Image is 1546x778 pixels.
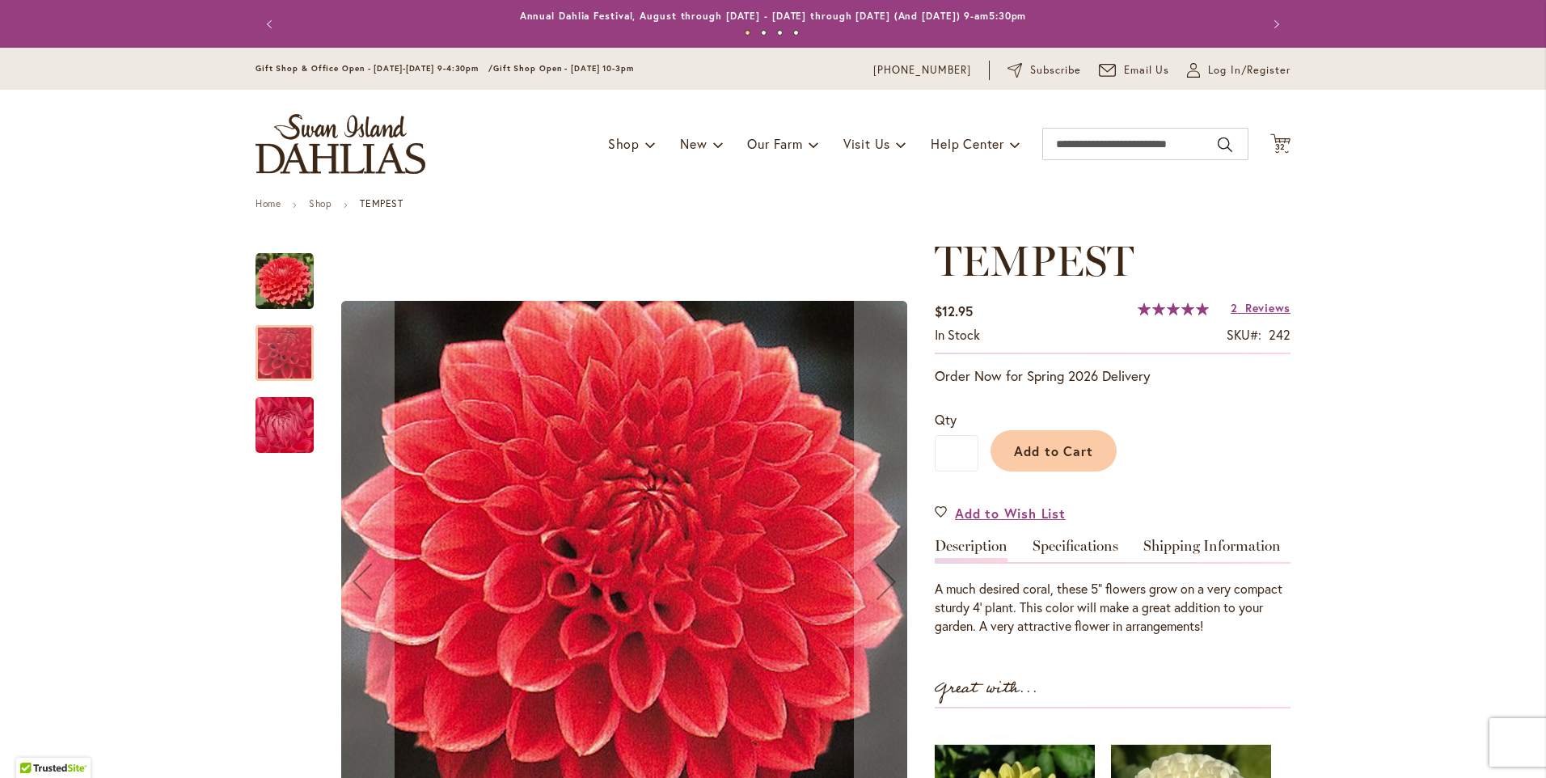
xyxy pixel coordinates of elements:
[935,411,957,428] span: Qty
[935,539,1007,562] a: Description
[793,30,799,36] button: 4 of 4
[1138,302,1209,315] div: 100%
[1227,326,1261,343] strong: SKU
[955,504,1066,522] span: Add to Wish List
[935,580,1290,636] div: A much desired coral, these 5" flowers grow on a very compact sturdy 4' plant. This color will ma...
[256,114,425,174] a: store logo
[1258,8,1290,40] button: Next
[12,721,57,766] iframe: Launch Accessibility Center
[745,30,750,36] button: 1 of 4
[935,235,1134,286] span: TEMPEST
[520,10,1027,22] a: Annual Dahlia Festival, August through [DATE] - [DATE] through [DATE] (And [DATE]) 9-am5:30pm
[935,539,1290,636] div: Detailed Product Info
[1030,62,1081,78] span: Subscribe
[1143,539,1281,562] a: Shipping Information
[1007,62,1081,78] a: Subscribe
[1269,326,1290,345] div: 242
[256,252,314,311] img: TEMPEST
[256,197,281,209] a: Home
[1124,62,1170,78] span: Email Us
[360,197,403,209] strong: TEMPEST
[747,135,802,152] span: Our Farm
[1014,442,1094,459] span: Add to Cart
[935,326,980,345] div: Availability
[1245,300,1290,315] span: Reviews
[1208,62,1290,78] span: Log In/Register
[256,237,330,309] div: TEMPEST
[935,302,973,319] span: $12.95
[493,63,634,74] span: Gift Shop Open - [DATE] 10-3pm
[931,135,1004,152] span: Help Center
[991,430,1117,471] button: Add to Cart
[777,30,783,36] button: 3 of 4
[935,366,1290,386] p: Order Now for Spring 2026 Delivery
[608,135,640,152] span: Shop
[1187,62,1290,78] a: Log In/Register
[1231,300,1290,315] a: 2 Reviews
[226,382,343,469] img: TEMPEST
[873,62,971,78] a: [PHONE_NUMBER]
[309,197,332,209] a: Shop
[256,63,493,74] span: Gift Shop & Office Open - [DATE]-[DATE] 9-4:30pm /
[256,381,314,453] div: TEMPEST
[1231,300,1238,315] span: 2
[680,135,707,152] span: New
[1099,62,1170,78] a: Email Us
[1270,133,1290,155] button: 32
[935,326,980,343] span: In stock
[843,135,890,152] span: Visit Us
[935,675,1038,702] strong: Great with...
[1033,539,1118,562] a: Specifications
[256,309,330,381] div: TEMPEST
[935,504,1066,522] a: Add to Wish List
[256,8,288,40] button: Previous
[761,30,767,36] button: 2 of 4
[1275,142,1286,152] span: 32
